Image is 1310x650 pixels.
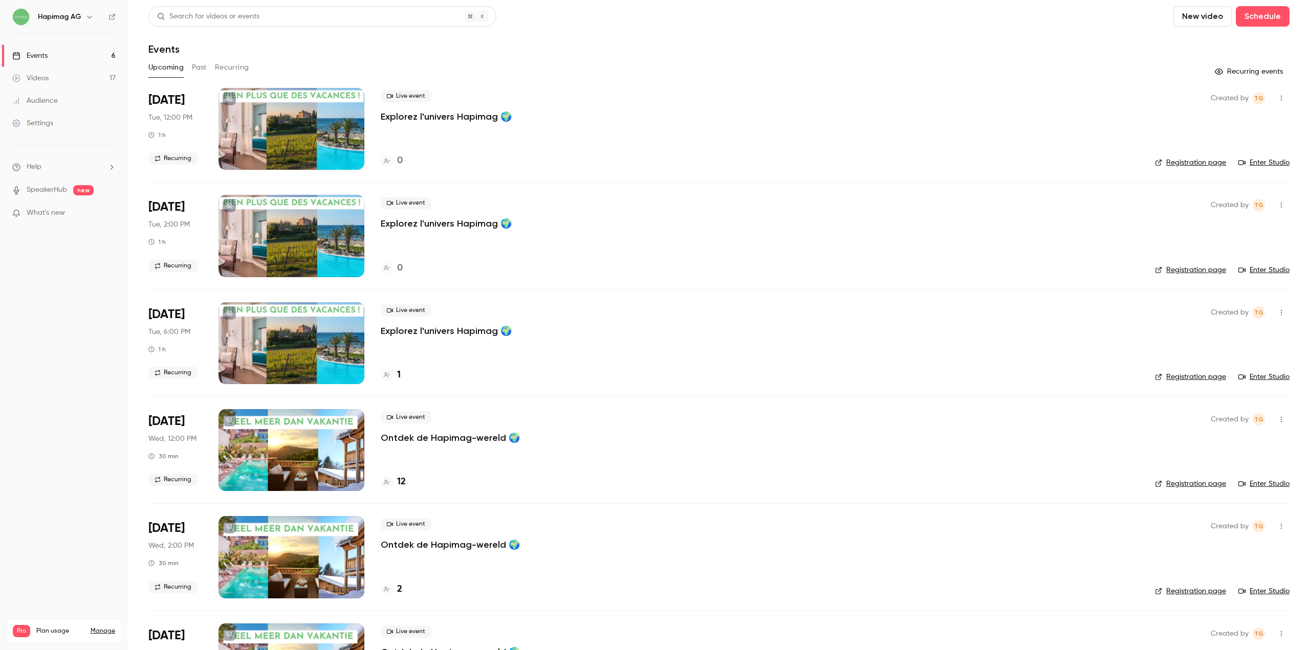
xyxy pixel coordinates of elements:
[13,625,30,637] span: Pro
[1238,265,1290,275] a: Enter Studio
[1254,306,1263,319] span: TG
[1211,92,1249,104] span: Created by
[148,199,185,215] span: [DATE]
[148,152,198,165] span: Recurring
[148,520,185,536] span: [DATE]
[1238,479,1290,489] a: Enter Studio
[397,154,403,168] h4: 0
[1253,413,1265,425] span: Tiziana Gallizia
[148,43,180,55] h1: Events
[381,368,401,382] a: 1
[38,12,81,22] h6: Hapimag AG
[381,197,431,209] span: Live event
[381,304,431,317] span: Live event
[397,582,402,596] h4: 2
[148,541,194,551] span: Wed, 2:00 PM
[148,559,179,567] div: 30 min
[148,434,196,444] span: Wed, 12:00 PM
[1211,413,1249,425] span: Created by
[103,209,116,218] iframe: Noticeable Trigger
[1238,586,1290,596] a: Enter Studio
[148,409,202,491] div: Sep 3 Wed, 12:00 PM (Europe/Zurich)
[381,261,403,275] a: 0
[1254,520,1263,532] span: TG
[381,518,431,530] span: Live event
[1238,372,1290,382] a: Enter Studio
[13,9,29,25] img: Hapimag AG
[381,625,431,638] span: Live event
[1254,199,1263,211] span: TG
[73,185,94,195] span: new
[27,185,67,195] a: SpeakerHub
[381,475,406,489] a: 12
[1253,92,1265,104] span: Tiziana Gallizia
[157,11,259,22] div: Search for videos or events
[12,118,53,128] div: Settings
[1238,158,1290,168] a: Enter Studio
[1155,586,1226,596] a: Registration page
[215,59,249,76] button: Recurring
[1155,265,1226,275] a: Registration page
[381,582,402,596] a: 2
[91,627,115,635] a: Manage
[148,238,166,246] div: 1 h
[148,413,185,430] span: [DATE]
[381,411,431,423] span: Live event
[27,208,65,218] span: What's new
[1211,306,1249,319] span: Created by
[381,90,431,102] span: Live event
[148,452,179,460] div: 30 min
[148,627,185,644] span: [DATE]
[381,325,512,337] a: Explorez l'univers Hapimag 🌍
[192,59,207,76] button: Past
[1253,199,1265,211] span: Tiziana Gallizia
[12,96,58,106] div: Audience
[148,88,202,170] div: Aug 26 Tue, 12:00 PM (Europe/Zurich)
[148,516,202,598] div: Sep 3 Wed, 2:00 PM (Europe/Zurich)
[1253,627,1265,640] span: Tiziana Gallizia
[1211,627,1249,640] span: Created by
[1210,63,1290,80] button: Recurring events
[148,131,166,139] div: 1 h
[148,306,185,323] span: [DATE]
[381,217,512,230] a: Explorez l'univers Hapimag 🌍
[148,59,184,76] button: Upcoming
[12,73,49,83] div: Videos
[1155,479,1226,489] a: Registration page
[397,368,401,382] h4: 1
[12,51,48,61] div: Events
[381,539,520,551] a: Ontdek de Hapimag-wereld 🌍
[1254,627,1263,640] span: TG
[1211,520,1249,532] span: Created by
[148,260,198,272] span: Recurring
[36,627,84,635] span: Plan usage
[148,345,166,353] div: 1 h
[381,154,403,168] a: 0
[1254,413,1263,425] span: TG
[148,367,198,379] span: Recurring
[148,92,185,108] span: [DATE]
[397,261,403,275] h4: 0
[1173,6,1232,27] button: New video
[148,474,198,486] span: Recurring
[27,162,41,172] span: Help
[1253,520,1265,532] span: Tiziana Gallizia
[1254,92,1263,104] span: TG
[1253,306,1265,319] span: Tiziana Gallizia
[148,581,198,593] span: Recurring
[1211,199,1249,211] span: Created by
[148,327,190,337] span: Tue, 6:00 PM
[12,162,116,172] li: help-dropdown-opener
[148,302,202,384] div: Aug 26 Tue, 6:00 PM (Europe/Zurich)
[148,195,202,277] div: Aug 26 Tue, 2:00 PM (Europe/Zurich)
[381,110,512,123] a: Explorez l'univers Hapimag 🌍
[148,113,192,123] span: Tue, 12:00 PM
[381,432,520,444] a: Ontdek de Hapimag-wereld 🌍
[148,219,190,230] span: Tue, 2:00 PM
[1155,372,1226,382] a: Registration page
[397,475,406,489] h4: 12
